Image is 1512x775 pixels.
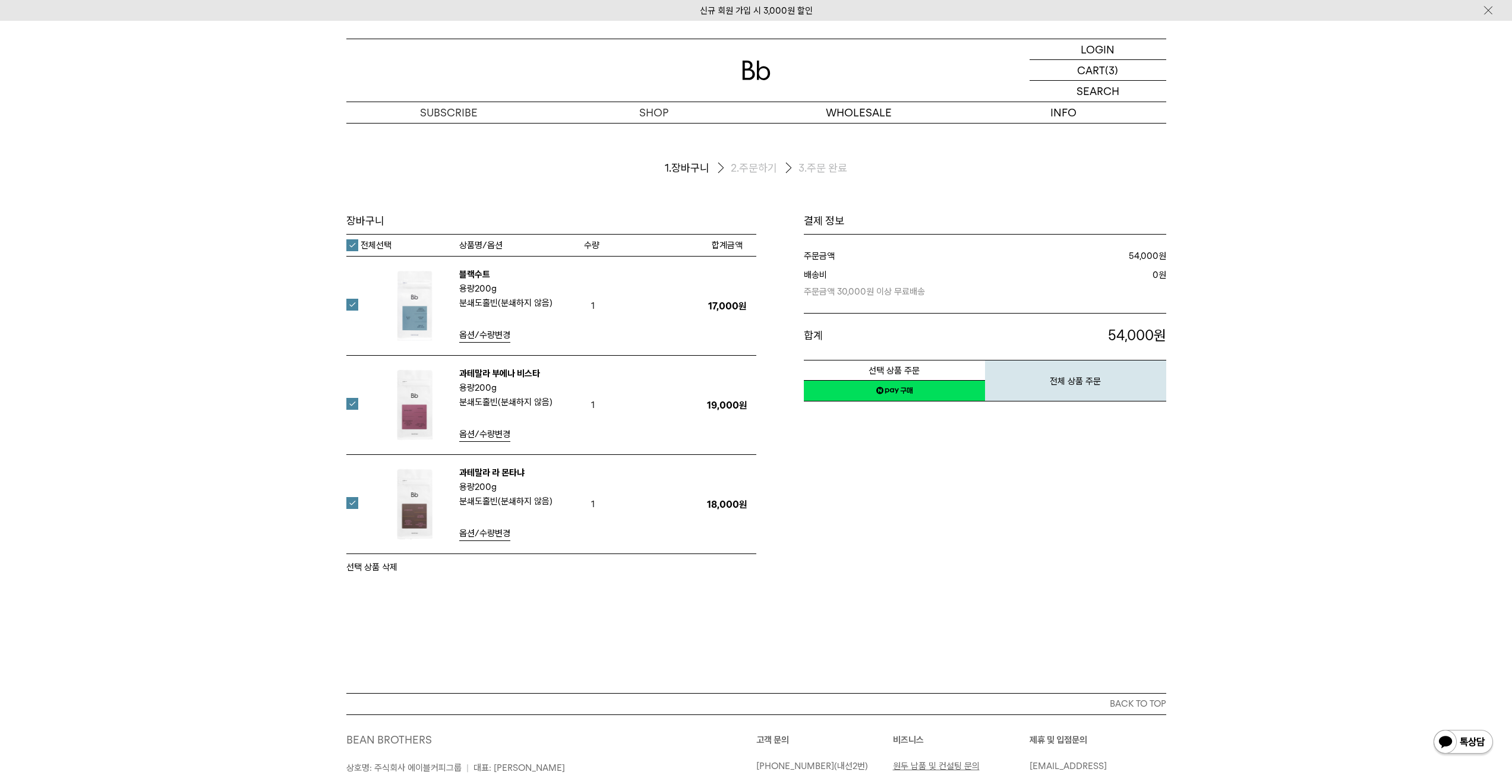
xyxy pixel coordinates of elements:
dt: 합계 [804,325,965,346]
a: 블랙수트 [459,269,490,280]
span: 1 [584,495,602,513]
a: 옵션/수량변경 [459,328,510,343]
p: 분쇄도 [459,296,578,310]
p: 분쇄도 [459,395,578,409]
dt: 배송비 [804,268,1039,299]
a: CART (3) [1030,60,1166,81]
b: 홀빈(분쇄하지 않음) [482,496,553,507]
strong: 54,000 [1129,251,1159,261]
a: 과테말라 라 몬타냐 [459,467,525,478]
img: 과테말라 라 몬타냐 [376,466,453,543]
p: SEARCH [1077,81,1119,102]
p: (내선2번) [756,759,887,773]
b: 홀빈(분쇄하지 않음) [482,397,553,407]
span: 대표: [PERSON_NAME] [474,763,565,773]
a: 과테말라 부에나 비스타 [459,368,540,379]
a: BEAN BROTHERS [346,733,432,746]
span: 옵션/수량변경 [459,330,510,340]
b: 홀빈(분쇄하지 않음) [482,298,553,308]
p: WHOLESALE [756,102,961,123]
button: 선택 상품 주문 [804,360,985,381]
span: 1. [665,161,671,175]
dt: 주문금액 [804,249,982,263]
li: 주문 완료 [798,161,847,175]
span: 1 [584,297,602,315]
h1: 결제 정보 [804,214,1166,228]
dd: 원 [981,249,1166,263]
button: 선택 상품 삭제 [346,560,397,574]
th: 상품명/옵션 [459,235,584,256]
img: 로고 [742,61,771,80]
button: 전체 상품 주문 [985,360,1166,401]
a: 옵션/수량변경 [459,526,510,541]
a: [PHONE_NUMBER] [756,761,834,771]
p: 용량 [459,480,578,494]
p: LOGIN [1081,39,1115,59]
img: 과테말라 부에나 비스타 [376,366,453,444]
a: SHOP [551,102,756,123]
button: BACK TO TOP [346,693,1166,714]
span: 옵션/수량변경 [459,528,510,539]
b: 200g [475,283,497,294]
p: 18,000원 [699,499,756,510]
img: 카카오톡 채널 1:1 채팅 버튼 [1432,729,1494,757]
span: | [466,763,469,773]
dd: 원 [1038,268,1166,299]
a: SUBSCRIBE [346,102,551,123]
p: 17,000원 [699,300,756,312]
p: 19,000원 [699,400,756,411]
img: 블랙수트 [376,267,453,344]
span: 1 [584,396,602,414]
p: 원 [965,325,1166,346]
p: CART [1077,60,1105,80]
a: 신규 회원 가입 시 3,000원 할인 [700,5,813,16]
p: 주문금액 30,000원 이상 무료배송 [804,282,1039,299]
span: 3. [798,161,807,175]
span: 2. [731,161,739,175]
b: 200g [475,482,497,492]
p: 용량 [459,281,578,296]
b: 200g [475,382,497,393]
label: 전체선택 [346,239,392,251]
a: 새창 [804,380,985,401]
p: 고객 문의 [756,733,893,747]
p: 분쇄도 [459,494,578,508]
strong: 0 [1153,270,1159,280]
p: INFO [961,102,1166,123]
li: 주문하기 [731,159,798,178]
a: 원두 납품 및 컨설팅 문의 [893,761,980,771]
th: 합계금액 [699,235,756,256]
li: 장바구니 [665,159,731,178]
span: 상호명: 주식회사 에이블커피그룹 [346,763,462,773]
span: 옵션/수량변경 [459,429,510,439]
p: (3) [1105,60,1118,80]
p: 용량 [459,381,578,395]
h3: 장바구니 [346,214,756,228]
p: 제휴 및 입점문의 [1030,733,1166,747]
span: 54,000 [1108,327,1154,344]
th: 수량 [584,235,699,256]
p: 비즈니스 [893,733,1030,747]
a: LOGIN [1030,39,1166,60]
a: 옵션/수량변경 [459,427,510,442]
